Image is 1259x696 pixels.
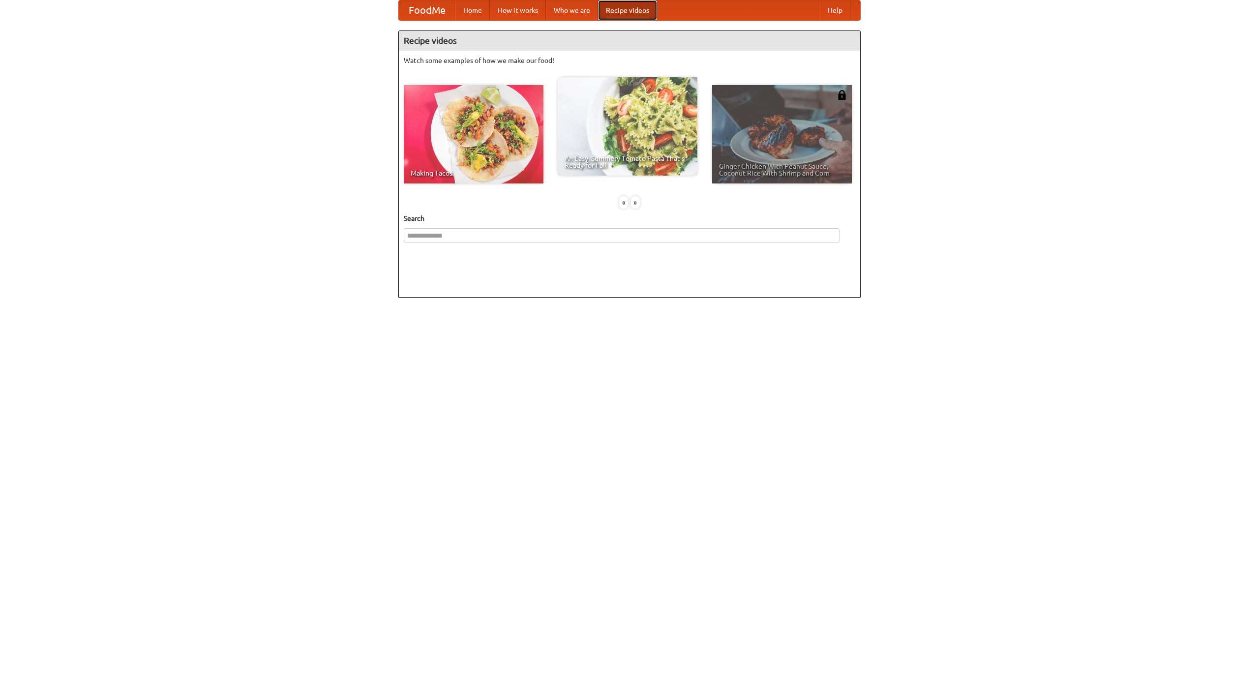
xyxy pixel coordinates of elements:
a: Making Tacos [404,85,543,183]
img: 483408.png [837,90,847,100]
a: An Easy, Summery Tomato Pasta That's Ready for Fall [558,77,697,176]
h5: Search [404,213,855,223]
a: Recipe videos [598,0,657,20]
div: « [619,196,628,209]
a: How it works [490,0,546,20]
a: Who we are [546,0,598,20]
a: Home [455,0,490,20]
a: Help [820,0,850,20]
a: FoodMe [399,0,455,20]
p: Watch some examples of how we make our food! [404,56,855,65]
span: Making Tacos [411,170,537,177]
span: An Easy, Summery Tomato Pasta That's Ready for Fall [565,155,690,169]
h4: Recipe videos [399,31,860,51]
div: » [631,196,640,209]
